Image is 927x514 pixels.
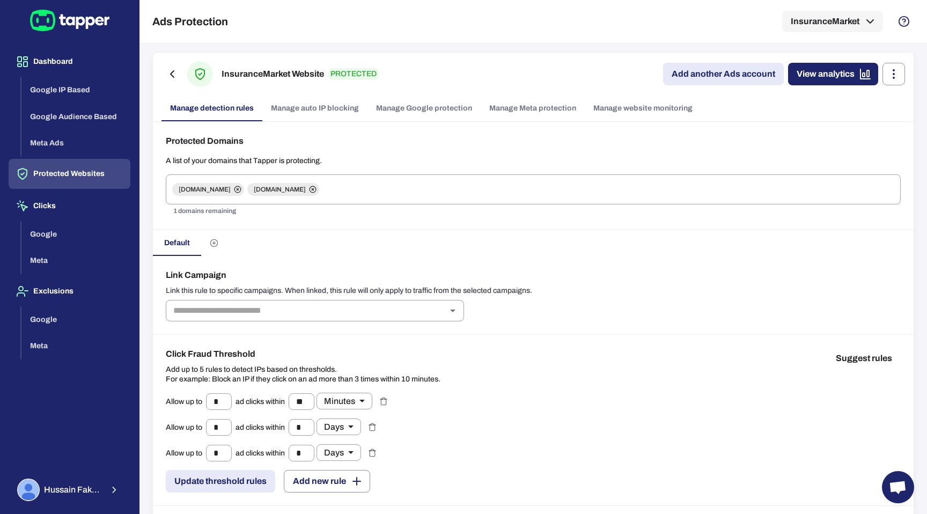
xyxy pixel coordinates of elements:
button: Meta Ads [21,130,130,157]
span: Default [164,238,190,248]
span: [DOMAIN_NAME] [172,185,237,194]
button: Dashboard [9,47,130,77]
a: Dashboard [9,56,130,65]
h6: Click Fraud Threshold [166,348,440,361]
p: 1 domains remaining [173,206,893,217]
a: Google IP Based [21,85,130,94]
h6: Link Campaign [166,269,901,282]
a: Meta Ads [21,138,130,147]
button: Google Audience Based [21,104,130,130]
h6: Protected Domains [166,135,901,148]
button: Update threshold rules [166,470,275,493]
a: Manage Google protection [367,96,481,121]
p: Add up to 5 rules to detect IPs based on thresholds. For example: Block an IP if they click on an... [166,365,440,384]
button: Google [21,306,130,333]
button: Open [445,303,460,318]
a: Manage auto IP blocking [262,96,367,121]
button: Google IP Based [21,77,130,104]
p: Link this rule to specific campaigns. When linked, this rule will only apply to traffic from the ... [166,286,901,296]
h6: InsuranceMarket Website [222,68,324,80]
a: Protected Websites [9,168,130,178]
a: Manage detection rules [161,96,262,121]
a: View analytics [788,63,878,85]
a: Google Audience Based [21,111,130,120]
a: Manage website monitoring [585,96,701,121]
div: Minutes [317,393,372,409]
button: Protected Websites [9,159,130,189]
p: A list of your domains that Tapper is protecting. [166,156,901,166]
button: Meta [21,333,130,359]
div: Open chat [882,471,914,503]
a: Manage Meta protection [481,96,585,121]
button: Clicks [9,191,130,221]
button: Hussain FakhruddinHussain Fakhruddin [9,474,130,505]
div: Days [317,444,361,461]
div: [DOMAIN_NAME] [172,183,244,196]
a: Meta [21,341,130,350]
div: Days [317,418,361,435]
a: Clicks [9,201,130,210]
div: Allow up to ad clicks within [166,393,372,410]
button: Exclusions [9,276,130,306]
div: [DOMAIN_NAME] [247,183,319,196]
a: Google [21,314,130,323]
a: Add another Ads account [663,63,784,85]
a: Meta [21,255,130,265]
span: Hussain Fakhruddin [44,484,102,495]
span: [DOMAIN_NAME] [247,185,312,194]
a: Google [21,229,130,238]
button: Suggest rules [827,348,901,369]
button: Create custom rules [201,230,227,256]
img: Hussain Fakhruddin [18,480,39,500]
h5: Ads Protection [152,15,228,28]
button: Meta [21,247,130,274]
button: Google [21,221,130,248]
button: Add new rule [284,470,370,493]
button: InsuranceMarket [782,11,883,32]
p: PROTECTED [328,68,379,80]
div: Allow up to ad clicks within [166,418,361,436]
div: Allow up to ad clicks within [166,444,361,461]
a: Exclusions [9,286,130,295]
